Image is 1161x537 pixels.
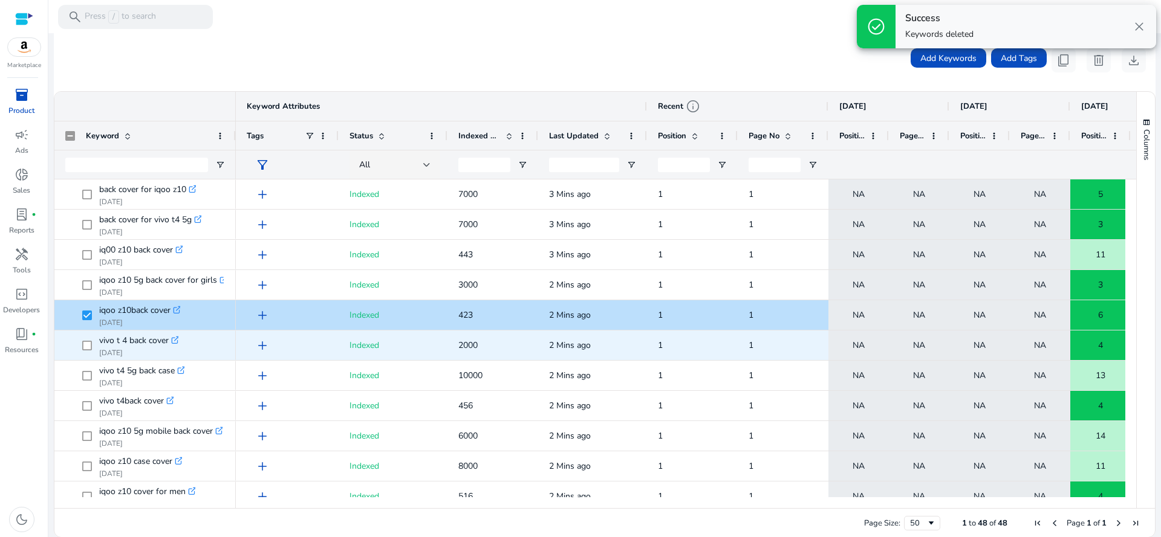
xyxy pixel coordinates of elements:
span: NA [974,272,986,297]
img: amazon.svg [8,38,41,56]
span: 1 [658,460,663,472]
div: Page Size: [864,518,900,529]
span: Position [658,130,686,141]
span: content_copy [1056,53,1071,68]
span: book_4 [15,327,29,341]
span: Position [839,130,865,141]
span: 4 [1098,484,1103,509]
span: iqoo z10 5g mobile back cover [99,423,213,440]
span: NA [1034,212,1046,237]
span: All [359,159,370,170]
p: [DATE] [99,378,184,388]
span: add [255,399,270,413]
p: [DATE] [99,348,178,358]
span: NA [913,393,925,418]
span: Position [960,130,986,141]
span: Indexed [350,339,379,351]
p: Product [8,105,34,116]
span: NA [853,303,865,327]
span: 1 [749,400,753,411]
span: 1 [749,490,753,502]
span: iqoo z10 case cover [99,453,172,470]
span: NA [1034,272,1046,297]
input: Last Updated Filter Input [549,158,619,172]
span: 2 Mins ago [549,370,591,381]
p: Marketplace [7,61,41,70]
span: 1 [749,279,753,291]
span: lab_profile [15,207,29,222]
span: NA [974,303,986,327]
span: NA [853,242,865,267]
span: inventory_2 [15,88,29,102]
span: 1 [749,460,753,472]
span: NA [913,212,925,237]
span: Indexed [350,279,379,291]
span: NA [974,454,986,478]
span: Indexed [350,490,379,502]
span: iq00 z10 back cover [99,242,173,259]
span: 4 [1098,393,1103,418]
span: check_circle [867,17,886,36]
span: 1 [658,279,663,291]
input: Page No Filter Input [749,158,801,172]
span: 4 [1098,333,1103,358]
span: delete [1091,53,1106,68]
p: [DATE] [99,257,183,267]
span: 1 [658,309,663,321]
span: Indexed [350,309,379,321]
span: vivo t 4 back cover [99,332,169,349]
span: 7000 [458,219,478,230]
span: Status [350,130,373,141]
span: [DATE] [960,101,987,112]
p: [DATE] [99,288,224,297]
p: [DATE] [99,197,196,207]
span: 2000 [458,339,478,351]
span: fiber_manual_record [31,212,36,217]
span: 3 [1098,212,1103,237]
div: Recent [658,99,700,114]
span: 1 [658,188,663,200]
span: add [255,248,270,262]
span: NA [974,423,986,448]
span: 1 [749,188,753,200]
span: iqoo z10 cover for men [99,483,186,500]
span: 3 Mins ago [549,219,591,230]
span: 7000 [458,188,478,200]
span: 3 Mins ago [549,188,591,200]
span: NA [913,272,925,297]
span: Add Keywords [920,52,977,65]
p: [DATE] [99,408,174,418]
span: NA [974,484,986,509]
div: 50 [910,518,926,529]
span: 11 [1096,454,1105,478]
button: Add Tags [991,48,1047,68]
span: NA [913,363,925,388]
span: fiber_manual_record [31,332,36,336]
span: NA [853,363,865,388]
button: Open Filter Menu [215,160,225,170]
p: [DATE] [99,439,223,448]
span: [DATE] [1081,101,1108,112]
input: Position Filter Input [658,158,710,172]
p: Developers [3,304,40,315]
span: 2 Mins ago [549,309,591,321]
span: NA [1034,333,1046,358]
span: Columns [1141,129,1152,160]
span: NA [913,242,925,267]
span: 1 [658,219,663,230]
input: Keyword Filter Input [65,158,208,172]
span: 10000 [458,370,483,381]
span: campaign [15,127,29,142]
span: Page No [749,130,779,141]
span: NA [913,454,925,478]
span: 1 [749,249,753,260]
span: [DATE] [839,101,867,112]
span: 1 [749,339,753,351]
span: Indexed [350,188,379,200]
span: search [68,10,82,24]
span: dark_mode [15,512,29,527]
p: Resources [5,344,39,355]
span: iqoo z10 5g back cover for girls [99,272,217,289]
span: vivo t4 5g back case [99,362,175,379]
div: First Page [1033,518,1042,528]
